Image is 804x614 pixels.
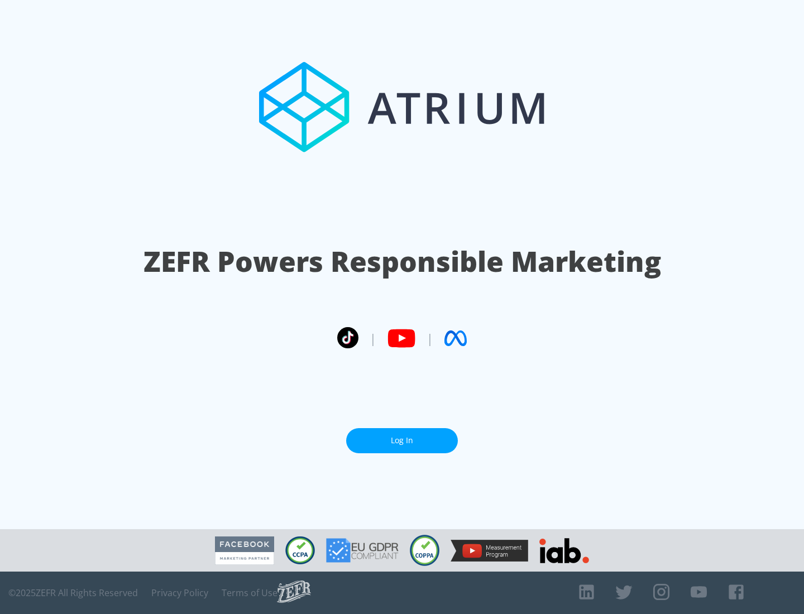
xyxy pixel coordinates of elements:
img: CCPA Compliant [285,536,315,564]
img: IAB [539,538,589,563]
img: Facebook Marketing Partner [215,536,274,565]
img: COPPA Compliant [410,535,439,566]
a: Privacy Policy [151,587,208,598]
span: | [427,330,433,347]
img: GDPR Compliant [326,538,399,563]
a: Log In [346,428,458,453]
span: © 2025 ZEFR All Rights Reserved [8,587,138,598]
a: Terms of Use [222,587,277,598]
img: YouTube Measurement Program [451,540,528,562]
h1: ZEFR Powers Responsible Marketing [143,242,661,281]
span: | [370,330,376,347]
